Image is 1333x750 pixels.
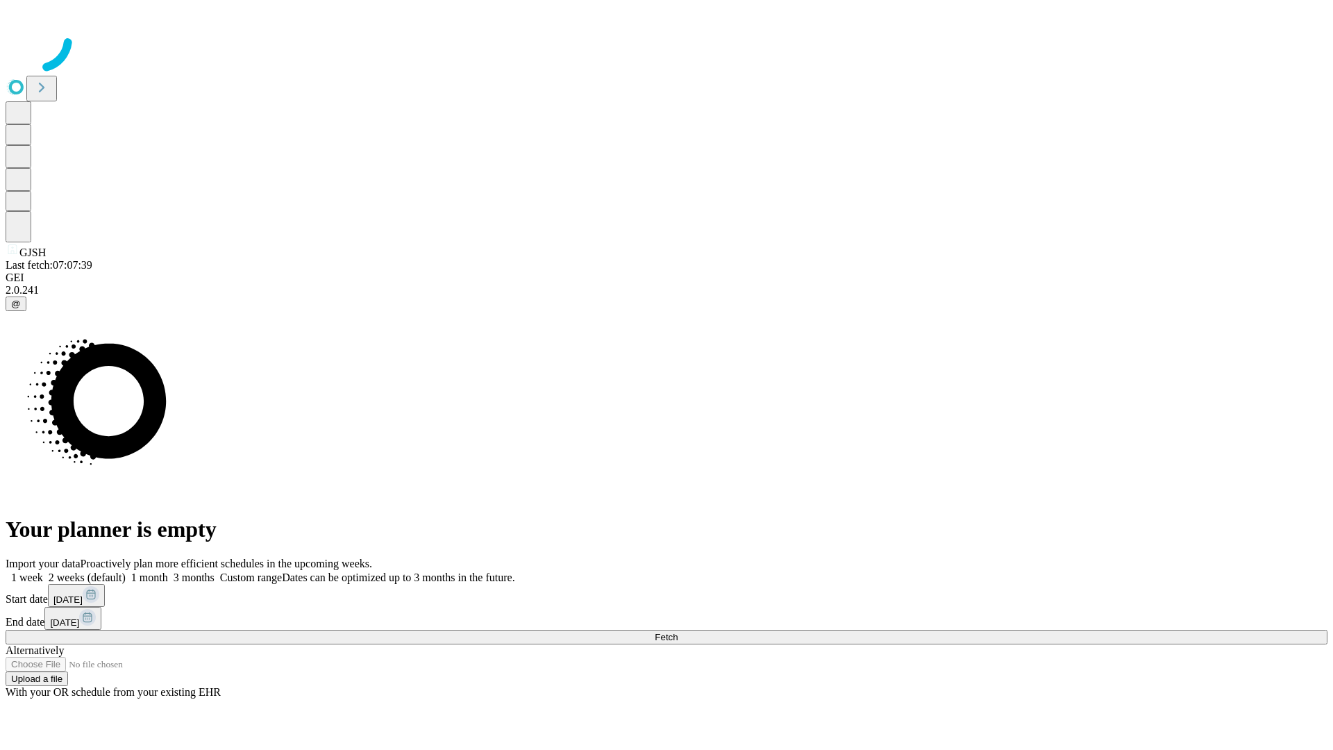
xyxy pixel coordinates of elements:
[6,284,1327,297] div: 2.0.241
[19,247,46,258] span: GJSH
[220,572,282,583] span: Custom range
[6,297,26,311] button: @
[81,558,372,569] span: Proactively plan more efficient schedules in the upcoming weeks.
[655,632,678,642] span: Fetch
[11,299,21,309] span: @
[6,672,68,686] button: Upload a file
[6,259,92,271] span: Last fetch: 07:07:39
[50,617,79,628] span: [DATE]
[6,517,1327,542] h1: Your planner is empty
[6,686,221,698] span: With your OR schedule from your existing EHR
[6,644,64,656] span: Alternatively
[44,607,101,630] button: [DATE]
[48,584,105,607] button: [DATE]
[6,607,1327,630] div: End date
[53,594,83,605] span: [DATE]
[49,572,126,583] span: 2 weeks (default)
[282,572,514,583] span: Dates can be optimized up to 3 months in the future.
[6,558,81,569] span: Import your data
[174,572,215,583] span: 3 months
[11,572,43,583] span: 1 week
[131,572,168,583] span: 1 month
[6,272,1327,284] div: GEI
[6,630,1327,644] button: Fetch
[6,584,1327,607] div: Start date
